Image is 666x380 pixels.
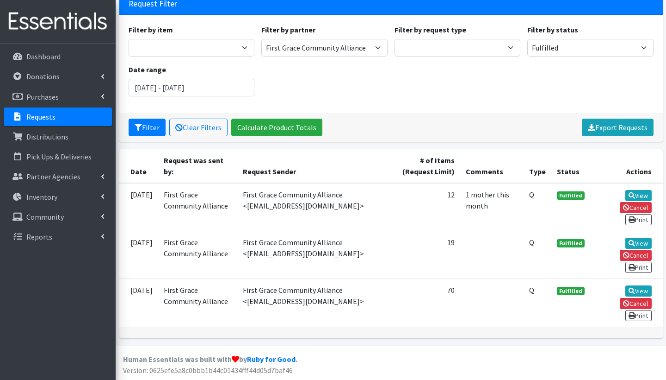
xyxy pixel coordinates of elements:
a: Partner Agencies [4,167,112,186]
a: Pick Ups & Deliveries [4,147,112,166]
th: Status [551,149,590,183]
p: Dashboard [26,52,61,61]
a: View [625,285,652,297]
a: Donations [4,67,112,86]
td: [DATE] [119,231,158,279]
td: First Grace Community Alliance <[EMAIL_ADDRESS][DOMAIN_NAME]> [237,231,390,279]
a: Cancel [620,250,652,261]
span: Fulfilled [557,239,585,247]
a: Community [4,208,112,226]
a: Export Requests [582,119,654,136]
td: 70 [390,279,460,327]
td: [DATE] [119,279,158,327]
p: Reports [26,232,52,241]
p: Requests [26,112,55,121]
th: Comments [460,149,524,183]
a: Print [625,214,652,225]
abbr: Quantity [529,238,534,247]
td: First Grace Community Alliance [158,231,238,279]
abbr: Quantity [529,285,534,295]
a: Purchases [4,88,112,106]
a: Requests [4,108,112,126]
input: January 1, 2011 - December 31, 2011 [129,79,255,96]
a: Cancel [620,202,652,213]
p: Community [26,212,64,222]
p: Inventory [26,192,57,202]
label: Filter by request type [395,24,466,35]
a: Print [625,262,652,273]
td: First Grace Community Alliance <[EMAIL_ADDRESS][DOMAIN_NAME]> [237,279,390,327]
td: [DATE] [119,183,158,231]
span: Version: 0625efe5a8c0bbb1b44c01434fff44d05d7baf46 [123,366,293,375]
td: 1 mother this month [460,183,524,231]
p: Partner Agencies [26,172,80,181]
a: Cancel [620,298,652,309]
th: # of Items (Request Limit) [390,149,460,183]
td: 12 [390,183,460,231]
label: Filter by partner [261,24,315,35]
th: Request was sent by: [158,149,238,183]
td: First Grace Community Alliance [158,183,238,231]
th: Actions [590,149,663,183]
p: Distributions [26,132,68,141]
td: First Grace Community Alliance <[EMAIL_ADDRESS][DOMAIN_NAME]> [237,183,390,231]
button: Filter [129,119,166,136]
p: Donations [26,72,60,81]
label: Filter by item [129,24,173,35]
a: Reports [4,228,112,246]
a: View [625,238,652,249]
th: Request Sender [237,149,390,183]
a: Dashboard [4,47,112,66]
span: Fulfilled [557,287,585,295]
label: Filter by status [527,24,578,35]
a: Ruby for Good [247,355,296,364]
td: 19 [390,231,460,279]
th: Date [119,149,158,183]
a: View [625,190,652,201]
td: First Grace Community Alliance [158,279,238,327]
a: Clear Filters [169,119,228,136]
a: Inventory [4,188,112,206]
span: Fulfilled [557,191,585,200]
p: Pick Ups & Deliveries [26,152,92,161]
strong: Human Essentials was built with by . [123,355,297,364]
a: Print [625,310,652,321]
th: Type [524,149,551,183]
a: Calculate Product Totals [231,119,322,136]
label: Date range [129,64,166,75]
img: HumanEssentials [4,6,112,37]
abbr: Quantity [529,190,534,199]
p: Purchases [26,92,59,101]
a: Distributions [4,127,112,146]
